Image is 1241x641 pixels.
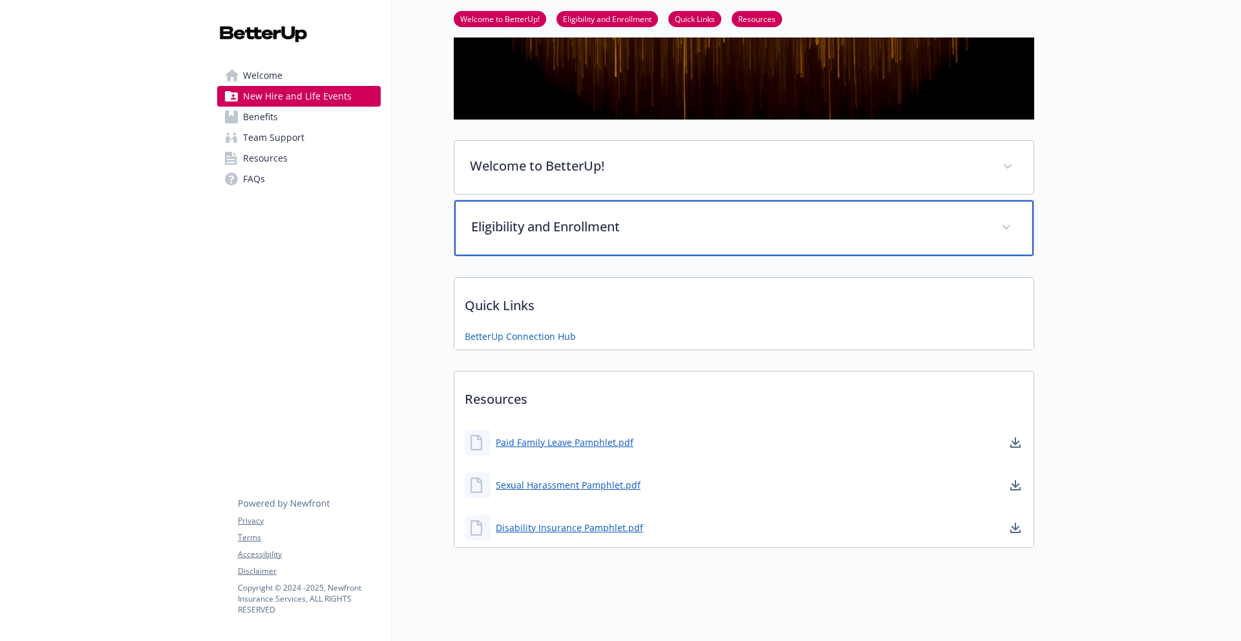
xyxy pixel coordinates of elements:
a: Privacy [238,515,380,527]
a: BetterUp Connection Hub [465,330,576,343]
span: FAQs [243,169,265,189]
a: Resources [732,12,782,25]
span: Welcome [243,65,282,86]
span: Resources [243,148,288,169]
a: Eligibility and Enrollment [557,12,658,25]
a: Team Support [217,127,381,148]
span: Team Support [243,127,304,148]
div: Welcome to BetterUp! [454,141,1034,194]
a: Sexual Harassment Pamphlet.pdf [496,478,641,492]
a: Paid Family Leave Pamphlet.pdf [496,436,633,449]
span: New Hire and Life Events [243,86,352,107]
a: download document [1008,478,1023,493]
a: Accessibility [238,549,380,560]
a: Welcome to BetterUp! [454,12,546,25]
a: Benefits [217,107,381,127]
p: Welcome to BetterUp! [470,156,987,176]
a: New Hire and Life Events [217,86,381,107]
a: Welcome [217,65,381,86]
a: Disability Insurance Pamphlet.pdf [496,521,643,534]
a: download document [1008,520,1023,536]
p: Copyright © 2024 - 2025 , Newfront Insurance Services, ALL RIGHTS RESERVED [238,582,380,615]
p: Resources [454,372,1034,419]
a: Quick Links [668,12,721,25]
div: Eligibility and Enrollment [454,200,1034,256]
a: FAQs [217,169,381,189]
p: Eligibility and Enrollment [471,217,986,236]
span: Benefits [243,107,278,127]
a: download document [1008,435,1023,450]
a: Terms [238,532,380,543]
a: Disclaimer [238,565,380,577]
p: Quick Links [454,278,1034,326]
a: Resources [217,148,381,169]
